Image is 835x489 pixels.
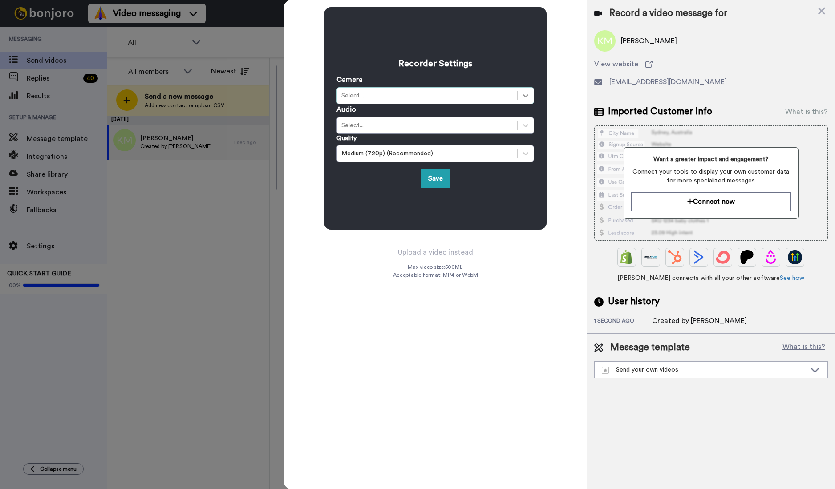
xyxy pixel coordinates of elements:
[716,250,730,264] img: ConvertKit
[602,367,609,374] img: demo-template.svg
[780,341,828,354] button: What is this?
[740,250,754,264] img: Patreon
[594,59,828,69] a: View website
[644,250,658,264] img: Ontraport
[608,295,660,308] span: User history
[602,365,806,374] div: Send your own videos
[764,250,778,264] img: Drip
[594,59,638,69] span: View website
[594,274,828,283] span: [PERSON_NAME] connects with all your other software
[594,317,652,326] div: 1 second ago
[341,121,513,130] div: Select...
[692,250,706,264] img: ActiveCampaign
[785,106,828,117] div: What is this?
[421,169,450,188] button: Save
[631,192,791,211] button: Connect now
[336,57,534,70] h3: Recorder Settings
[631,155,791,164] span: Want a greater impact and engagement?
[408,263,463,271] span: Max video size: 500 MB
[341,91,513,100] div: Select...
[336,134,357,143] label: Quality
[780,275,804,281] a: See how
[336,104,356,115] label: Audio
[609,77,727,87] span: [EMAIL_ADDRESS][DOMAIN_NAME]
[608,105,712,118] span: Imported Customer Info
[652,315,747,326] div: Created by [PERSON_NAME]
[668,250,682,264] img: Hubspot
[620,250,634,264] img: Shopify
[788,250,802,264] img: GoHighLevel
[393,271,478,279] span: Acceptable format: MP4 or WebM
[341,149,513,158] div: Medium (720p) (Recommended)
[336,74,363,85] label: Camera
[610,341,690,354] span: Message template
[631,167,791,185] span: Connect your tools to display your own customer data for more specialized messages
[395,247,476,258] button: Upload a video instead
